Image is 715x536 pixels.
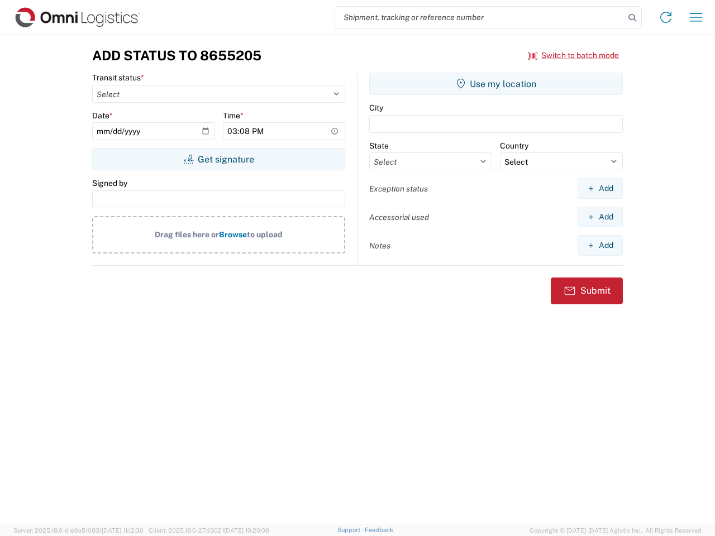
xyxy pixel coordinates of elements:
[337,527,365,533] a: Support
[528,46,619,65] button: Switch to batch mode
[92,47,261,64] h3: Add Status to 8655205
[92,148,345,170] button: Get signature
[578,207,623,227] button: Add
[92,111,113,121] label: Date
[369,184,428,194] label: Exception status
[224,527,269,534] span: [DATE] 10:20:09
[530,525,702,535] span: Copyright © [DATE]-[DATE] Agistix Inc., All Rights Reserved
[369,73,623,95] button: Use my location
[102,527,144,534] span: [DATE] 11:12:30
[500,141,528,151] label: Country
[92,73,144,83] label: Transit status
[369,141,389,151] label: State
[369,241,390,251] label: Notes
[13,527,144,534] span: Server: 2025.18.0-d1e9a510831
[369,103,383,113] label: City
[369,212,429,222] label: Accessorial used
[551,277,623,304] button: Submit
[92,178,127,188] label: Signed by
[223,111,244,121] label: Time
[155,230,219,239] span: Drag files here or
[335,7,625,28] input: Shipment, tracking or reference number
[149,527,269,534] span: Client: 2025.18.0-27d3021
[219,230,247,239] span: Browse
[578,178,623,199] button: Add
[578,235,623,256] button: Add
[247,230,283,239] span: to upload
[365,527,393,533] a: Feedback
